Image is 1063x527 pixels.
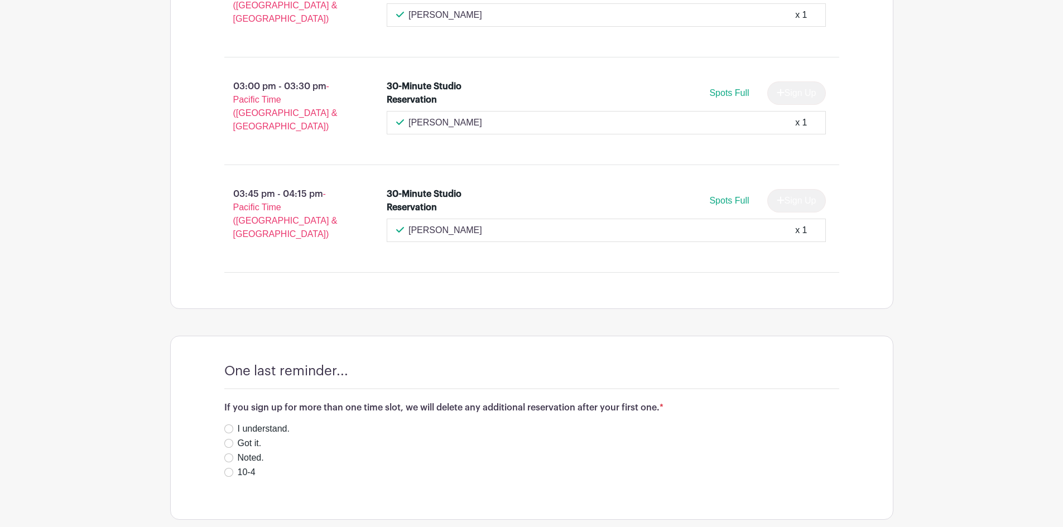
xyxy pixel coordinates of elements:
[408,8,482,22] p: [PERSON_NAME]
[206,75,369,138] p: 03:00 pm - 03:30 pm
[206,183,369,245] p: 03:45 pm - 04:15 pm
[238,422,290,436] label: I understand.
[238,437,262,450] label: Got it.
[795,8,807,22] div: x 1
[238,466,256,479] label: 10-4
[709,196,749,205] span: Spots Full
[408,224,482,237] p: [PERSON_NAME]
[795,224,807,237] div: x 1
[709,88,749,98] span: Spots Full
[387,80,483,107] div: 30-Minute Studio Reservation
[795,116,807,129] div: x 1
[238,451,264,465] label: Noted.
[224,403,839,413] h6: If you sign up for more than one time slot, we will delete any additional reservation after your ...
[224,363,348,379] h4: One last reminder...
[233,81,338,131] span: - Pacific Time ([GEOGRAPHIC_DATA] & [GEOGRAPHIC_DATA])
[408,116,482,129] p: [PERSON_NAME]
[233,189,338,239] span: - Pacific Time ([GEOGRAPHIC_DATA] & [GEOGRAPHIC_DATA])
[387,187,483,214] div: 30-Minute Studio Reservation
